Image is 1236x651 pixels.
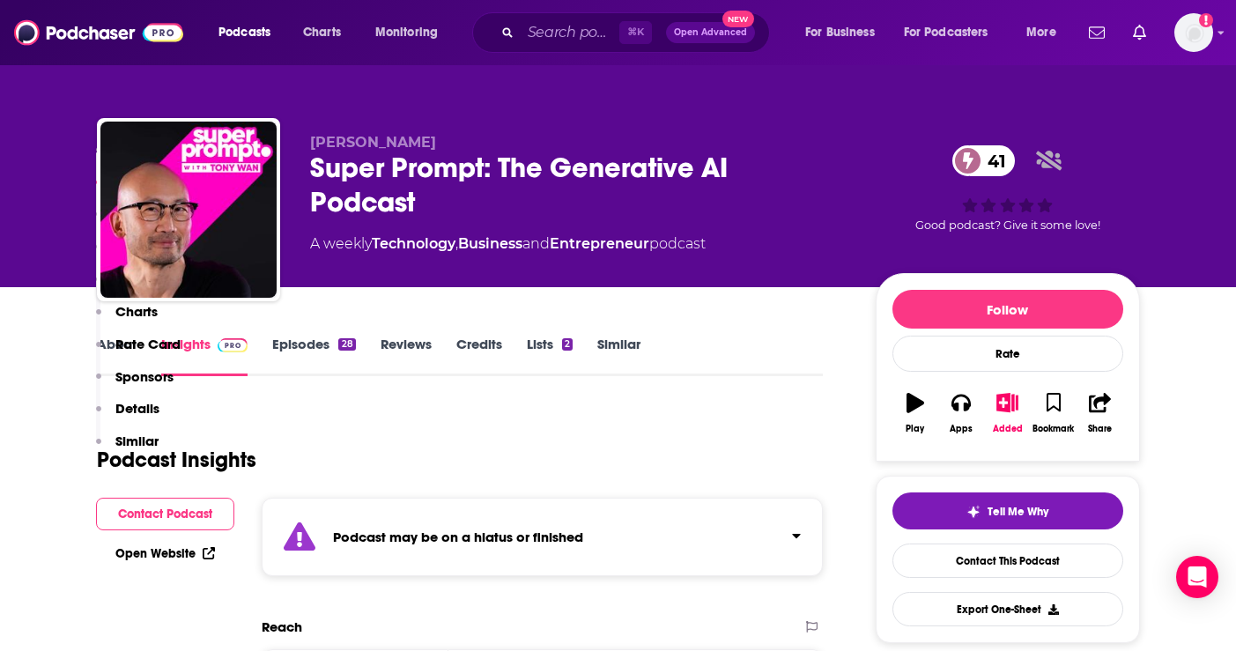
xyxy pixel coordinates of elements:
[96,336,181,368] button: Rate Card
[1174,13,1213,52] span: Logged in as Ruth_Nebius
[597,336,640,376] a: Similar
[455,235,458,252] span: ,
[892,290,1123,329] button: Follow
[1026,20,1056,45] span: More
[458,235,522,252] a: Business
[952,145,1015,176] a: 41
[1174,13,1213,52] button: Show profile menu
[1176,556,1218,598] div: Open Intercom Messenger
[1088,424,1112,434] div: Share
[988,505,1048,519] span: Tell Me Why
[876,134,1140,243] div: 41Good podcast? Give it some love!
[292,18,352,47] a: Charts
[115,433,159,449] p: Similar
[96,400,159,433] button: Details
[1032,424,1074,434] div: Bookmark
[456,336,502,376] a: Credits
[338,338,355,351] div: 28
[892,492,1123,529] button: tell me why sparkleTell Me Why
[562,338,573,351] div: 2
[372,235,455,252] a: Technology
[521,18,619,47] input: Search podcasts, credits, & more...
[14,16,183,49] img: Podchaser - Follow, Share and Rate Podcasts
[938,381,984,445] button: Apps
[381,336,432,376] a: Reviews
[1199,13,1213,27] svg: Add a profile image
[218,20,270,45] span: Podcasts
[115,368,174,385] p: Sponsors
[522,235,550,252] span: and
[115,546,215,561] a: Open Website
[115,400,159,417] p: Details
[310,134,436,151] span: [PERSON_NAME]
[550,235,649,252] a: Entrepreneur
[1031,381,1077,445] button: Bookmark
[970,145,1015,176] span: 41
[115,336,181,352] p: Rate Card
[1014,18,1078,47] button: open menu
[262,498,824,576] section: Click to expand status details
[96,368,174,401] button: Sponsors
[892,544,1123,578] a: Contact This Podcast
[206,18,293,47] button: open menu
[272,336,355,376] a: Episodes28
[892,592,1123,626] button: Export One-Sheet
[100,122,277,298] img: Super Prompt: The Generative AI Podcast
[805,20,875,45] span: For Business
[1077,381,1122,445] button: Share
[363,18,461,47] button: open menu
[1126,18,1153,48] a: Show notifications dropdown
[310,233,706,255] div: A weekly podcast
[950,424,973,434] div: Apps
[892,381,938,445] button: Play
[262,618,302,635] h2: Reach
[892,336,1123,372] div: Rate
[993,424,1023,434] div: Added
[674,28,747,37] span: Open Advanced
[966,505,981,519] img: tell me why sparkle
[96,433,159,465] button: Similar
[793,18,897,47] button: open menu
[915,218,1100,232] span: Good podcast? Give it some love!
[722,11,754,27] span: New
[489,12,787,53] div: Search podcasts, credits, & more...
[906,424,924,434] div: Play
[333,529,583,545] strong: Podcast may be on a hiatus or finished
[666,22,755,43] button: Open AdvancedNew
[527,336,573,376] a: Lists2
[1082,18,1112,48] a: Show notifications dropdown
[375,20,438,45] span: Monitoring
[1174,13,1213,52] img: User Profile
[619,21,652,44] span: ⌘ K
[892,18,1014,47] button: open menu
[984,381,1030,445] button: Added
[303,20,341,45] span: Charts
[904,20,988,45] span: For Podcasters
[96,498,234,530] button: Contact Podcast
